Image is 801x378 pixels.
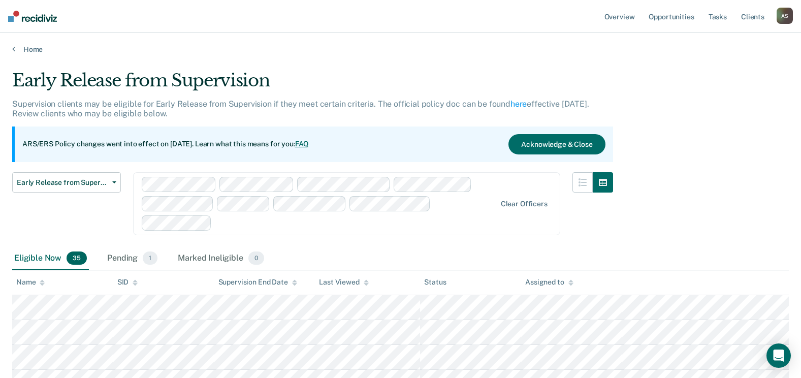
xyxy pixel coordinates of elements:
[319,278,368,287] div: Last Viewed
[777,8,793,24] button: AS
[8,11,57,22] img: Recidiviz
[508,134,605,154] button: Acknowledge & Close
[105,247,159,270] div: Pending1
[176,247,266,270] div: Marked Ineligible0
[766,343,791,368] div: Open Intercom Messenger
[777,8,793,24] div: A S
[424,278,446,287] div: Status
[67,251,87,265] span: 35
[248,251,264,265] span: 0
[12,99,589,118] p: Supervision clients may be eligible for Early Release from Supervision if they meet certain crite...
[22,139,309,149] p: ARS/ERS Policy changes went into effect on [DATE]. Learn what this means for you:
[12,172,121,193] button: Early Release from Supervision
[117,278,138,287] div: SID
[501,200,548,208] div: Clear officers
[17,178,108,187] span: Early Release from Supervision
[16,278,45,287] div: Name
[143,251,157,265] span: 1
[12,247,89,270] div: Eligible Now35
[12,70,613,99] div: Early Release from Supervision
[525,278,573,287] div: Assigned to
[218,278,297,287] div: Supervision End Date
[510,99,527,109] a: here
[12,45,789,54] a: Home
[295,140,309,148] a: FAQ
